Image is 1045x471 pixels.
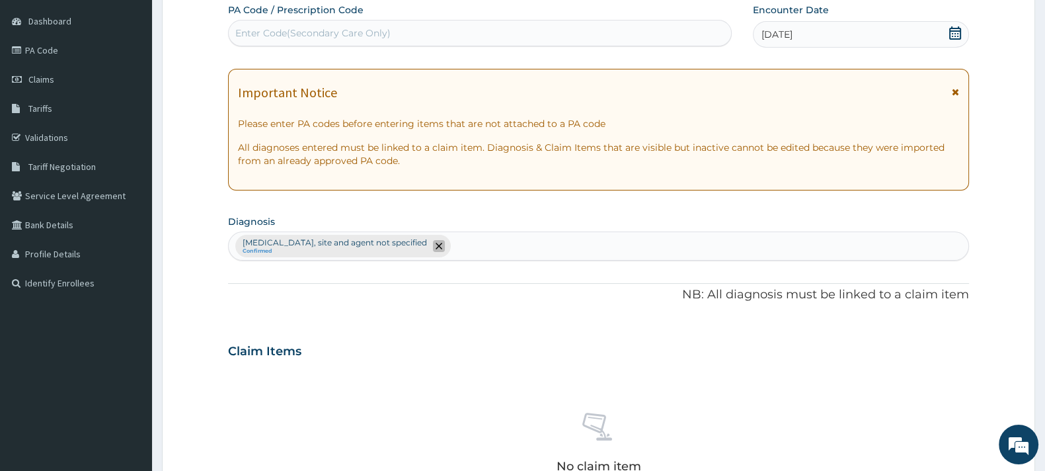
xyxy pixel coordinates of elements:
[228,286,969,304] p: NB: All diagnosis must be linked to a claim item
[243,237,427,248] p: [MEDICAL_DATA], site and agent not specified
[28,15,71,27] span: Dashboard
[228,215,275,228] label: Diagnosis
[753,3,829,17] label: Encounter Date
[238,85,337,100] h1: Important Notice
[243,248,427,255] small: Confirmed
[28,161,96,173] span: Tariff Negotiation
[235,26,391,40] div: Enter Code(Secondary Care Only)
[228,3,364,17] label: PA Code / Prescription Code
[28,103,52,114] span: Tariffs
[238,117,959,130] p: Please enter PA codes before entering items that are not attached to a PA code
[7,323,252,369] textarea: Type your message and hit 'Enter'
[238,141,959,167] p: All diagnoses entered must be linked to a claim item. Diagnosis & Claim Items that are visible bu...
[761,28,793,41] span: [DATE]
[28,73,54,85] span: Claims
[228,345,301,359] h3: Claim Items
[217,7,249,38] div: Minimize live chat window
[69,74,222,91] div: Chat with us now
[77,148,182,281] span: We're online!
[24,66,54,99] img: d_794563401_company_1708531726252_794563401
[433,240,445,252] span: remove selection option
